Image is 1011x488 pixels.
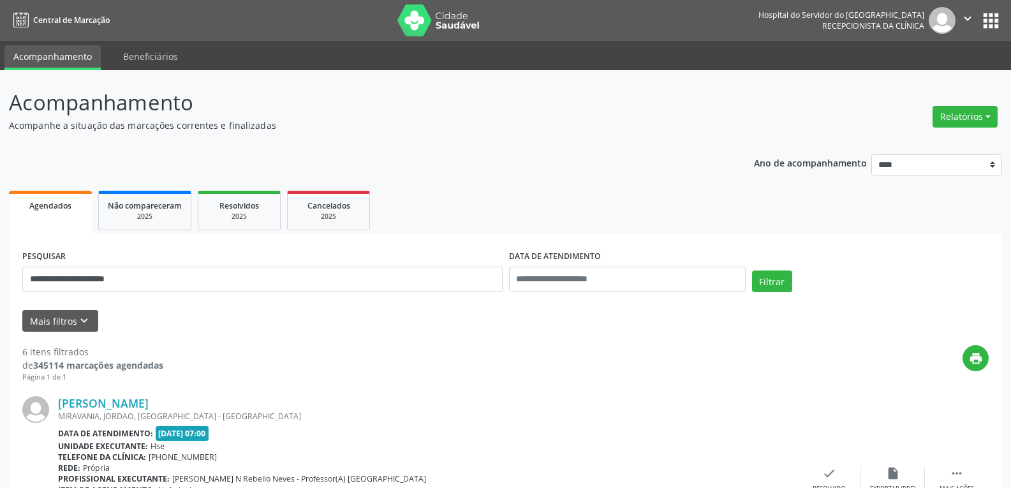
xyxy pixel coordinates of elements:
[58,396,149,410] a: [PERSON_NAME]
[108,200,182,211] span: Não compareceram
[207,212,271,221] div: 2025
[933,106,998,128] button: Relatórios
[4,45,101,70] a: Acompanhamento
[58,462,80,473] b: Rede:
[33,359,163,371] strong: 345114 marcações agendadas
[307,200,350,211] span: Cancelados
[33,15,110,26] span: Central de Marcação
[219,200,259,211] span: Resolvidos
[22,396,49,423] img: img
[822,20,924,31] span: Recepcionista da clínica
[886,466,900,480] i: insert_drive_file
[22,247,66,267] label: PESQUISAR
[108,212,182,221] div: 2025
[22,310,98,332] button: Mais filtroskeyboard_arrow_down
[58,473,170,484] b: Profissional executante:
[114,45,187,68] a: Beneficiários
[83,462,110,473] span: Própria
[9,10,110,31] a: Central de Marcação
[58,411,797,422] div: MIRAVANIA, JORDAO, [GEOGRAPHIC_DATA] - [GEOGRAPHIC_DATA]
[950,466,964,480] i: 
[956,7,980,34] button: 
[58,441,148,452] b: Unidade executante:
[758,10,924,20] div: Hospital do Servidor do [GEOGRAPHIC_DATA]
[172,473,426,484] span: [PERSON_NAME] N Rebello Neves - Professor(A) [GEOGRAPHIC_DATA]
[22,359,163,372] div: de
[58,428,153,439] b: Data de atendimento:
[752,270,792,292] button: Filtrar
[297,212,360,221] div: 2025
[149,452,217,462] span: [PHONE_NUMBER]
[77,314,91,328] i: keyboard_arrow_down
[22,372,163,383] div: Página 1 de 1
[754,154,867,170] p: Ano de acompanhamento
[961,11,975,26] i: 
[509,247,601,267] label: DATA DE ATENDIMENTO
[969,351,983,366] i: print
[980,10,1002,32] button: apps
[822,466,836,480] i: check
[929,7,956,34] img: img
[963,345,989,371] button: print
[151,441,165,452] span: Hse
[58,452,146,462] b: Telefone da clínica:
[9,119,704,132] p: Acompanhe a situação das marcações correntes e finalizadas
[156,426,209,441] span: [DATE] 07:00
[9,87,704,119] p: Acompanhamento
[29,200,71,211] span: Agendados
[22,345,163,359] div: 6 itens filtrados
